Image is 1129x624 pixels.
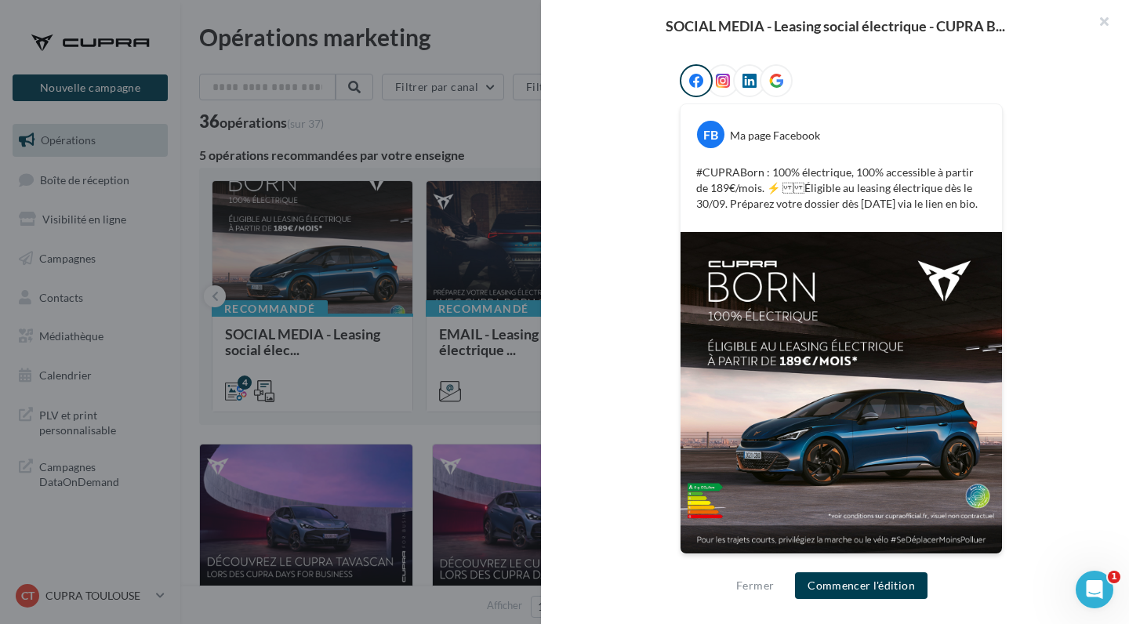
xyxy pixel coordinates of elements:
[1076,571,1113,608] iframe: Intercom live chat
[697,121,724,148] div: FB
[1108,571,1120,583] span: 1
[696,165,986,212] p: #CUPRABorn : 100% électrique, 100% accessible à partir de 189€/mois. ⚡️ Éligible au leasing élect...
[795,572,928,599] button: Commencer l'édition
[730,576,780,595] button: Fermer
[680,554,1003,575] div: La prévisualisation est non-contractuelle
[666,19,1005,33] span: SOCIAL MEDIA - Leasing social électrique - CUPRA B...
[730,128,820,143] div: Ma page Facebook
